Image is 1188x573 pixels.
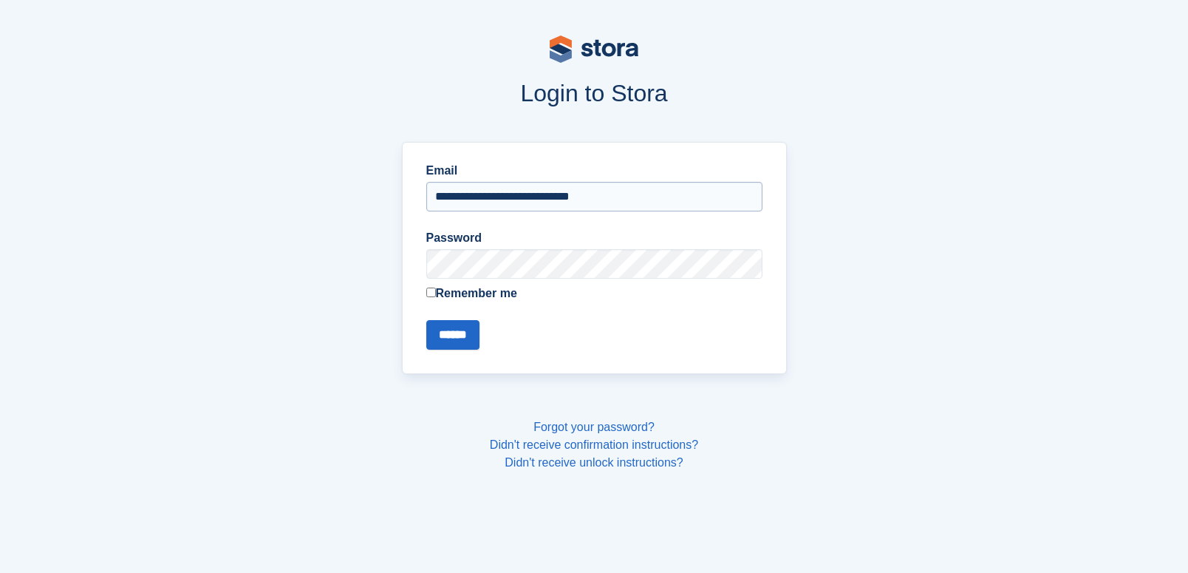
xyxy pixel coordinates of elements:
label: Remember me [426,285,762,302]
a: Didn't receive confirmation instructions? [490,438,698,451]
label: Email [426,162,762,180]
a: Didn't receive unlock instructions? [505,456,683,469]
a: Forgot your password? [533,421,655,433]
label: Password [426,229,762,247]
img: stora-logo-53a41332b3708ae10de48c4981b4e9114cc0af31d8433b30ea865607fb682f29.svg [550,35,638,63]
h1: Login to Stora [120,80,1068,106]
input: Remember me [426,288,436,297]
